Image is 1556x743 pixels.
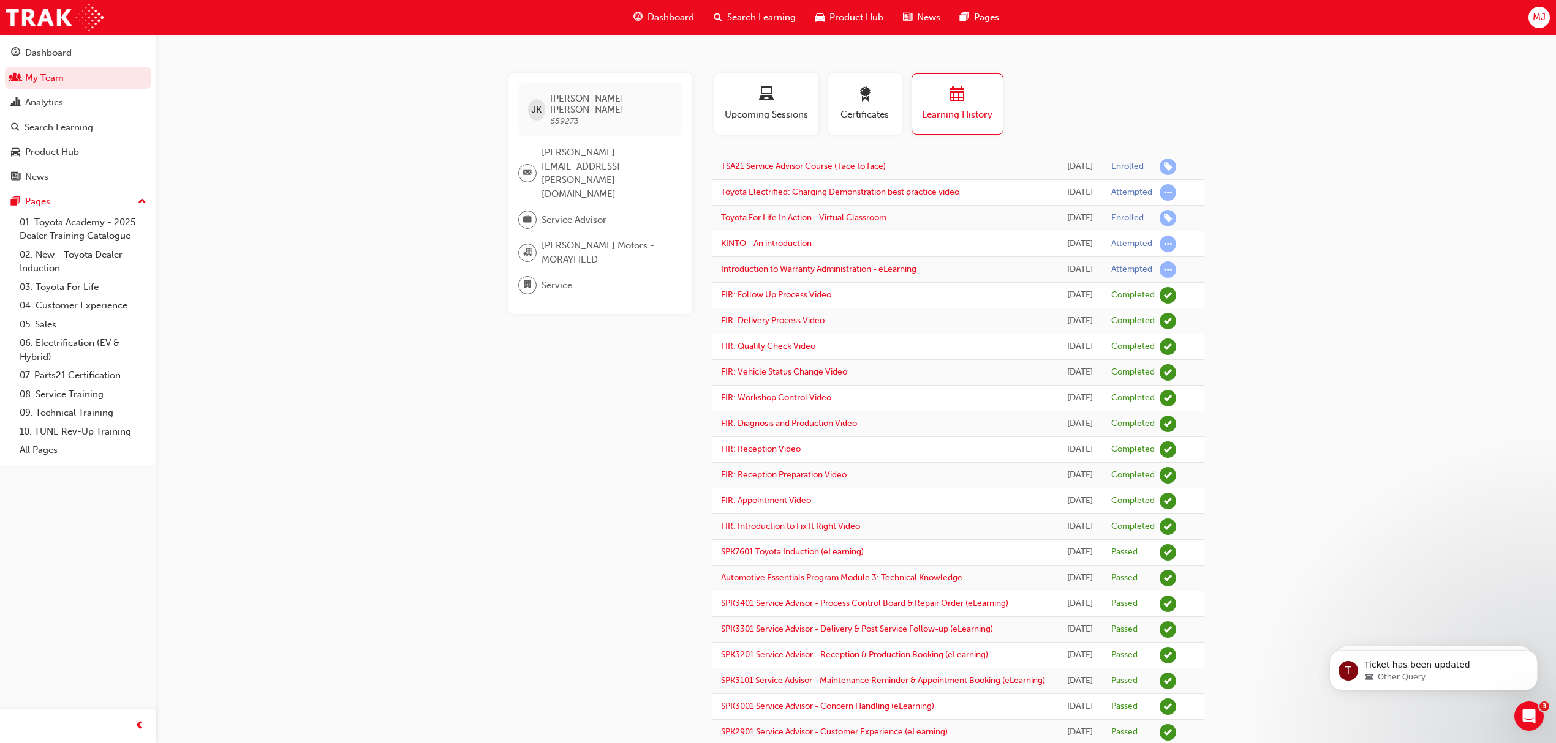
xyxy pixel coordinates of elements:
div: Tue Jul 08 2025 11:18:09 GMT+1000 (Australian Eastern Standard Time) [1067,391,1093,405]
div: Passed [1111,547,1138,558]
a: Search Learning [5,116,151,139]
span: learningRecordVerb_COMPLETE-icon [1160,416,1176,432]
div: Passed [1111,649,1138,661]
iframe: Intercom notifications message [1311,624,1556,710]
a: pages-iconPages [950,5,1009,30]
a: 09. Technical Training [15,403,151,422]
div: Sat Jul 05 2025 11:14:17 GMT+1000 (Australian Eastern Standard Time) [1067,520,1093,534]
span: [PERSON_NAME] Motors - MORAYFIELD [542,239,673,266]
div: Product Hub [25,145,79,159]
div: Tue Jul 08 2025 11:16:32 GMT+1000 (Australian Eastern Standard Time) [1067,417,1093,431]
div: Wed Jul 02 2025 15:24:38 GMT+1000 (Australian Eastern Standard Time) [1067,622,1093,637]
div: Completed [1111,392,1155,404]
a: SPK3301 Service Advisor - Delivery & Post Service Follow-up (eLearning) [721,624,993,634]
span: calendar-icon [950,87,965,103]
button: MJ [1528,7,1550,28]
span: chart-icon [11,97,20,108]
span: News [917,10,940,24]
a: FIR: Introduction to Fix It Right Video [721,521,860,531]
span: briefcase-icon [523,212,532,228]
div: Passed [1111,701,1138,712]
span: learningRecordVerb_PASS-icon [1160,596,1176,612]
span: learningRecordVerb_PASS-icon [1160,698,1176,715]
div: Mon Aug 25 2025 12:10:11 GMT+1000 (Australian Eastern Standard Time) [1067,211,1093,225]
a: KINTO - An introduction [721,238,812,248]
span: learningRecordVerb_COMPLETE-icon [1160,390,1176,406]
a: News [5,166,151,189]
span: 659273 [550,116,579,126]
a: SPK3201 Service Advisor - Reception & Production Booking (eLearning) [721,649,988,660]
div: Completed [1111,341,1155,353]
a: car-iconProduct Hub [806,5,893,30]
span: search-icon [11,122,20,133]
div: Completed [1111,469,1155,481]
a: Analytics [5,91,151,114]
a: FIR: Follow Up Process Video [721,289,831,300]
div: Tue Jul 08 2025 11:23:02 GMT+1000 (Australian Eastern Standard Time) [1067,288,1093,302]
span: guage-icon [633,10,643,25]
div: Passed [1111,598,1138,610]
a: 07. Parts21 Certification [15,366,151,385]
a: 01. Toyota Academy - 2025 Dealer Training Catalogue [15,213,151,245]
span: learningRecordVerb_PASS-icon [1160,570,1176,586]
span: learningRecordVerb_COMPLETE-icon [1160,493,1176,509]
span: department-icon [523,277,532,293]
span: pages-icon [11,196,20,207]
div: Wed Jul 02 2025 15:53:03 GMT+1000 (Australian Eastern Standard Time) [1067,571,1093,585]
div: Wed Jul 02 2025 15:32:34 GMT+1000 (Australian Eastern Standard Time) [1067,597,1093,611]
button: Upcoming Sessions [714,73,818,135]
span: Dashboard [648,10,694,24]
a: Automotive Essentials Program Module 3: Technical Knowledge [721,572,962,583]
span: learningRecordVerb_COMPLETE-icon [1160,313,1176,329]
a: news-iconNews [893,5,950,30]
div: Completed [1111,495,1155,507]
span: car-icon [11,147,20,158]
span: learningRecordVerb_COMPLETE-icon [1160,364,1176,381]
span: search-icon [714,10,722,25]
a: FIR: Reception Video [721,444,801,454]
button: Learning History [912,73,1003,135]
a: 05. Sales [15,315,151,334]
span: learningRecordVerb_PASS-icon [1160,647,1176,663]
span: learningRecordVerb_COMPLETE-icon [1160,467,1176,484]
div: Tue Jul 08 2025 11:19:36 GMT+1000 (Australian Eastern Standard Time) [1067,340,1093,354]
button: DashboardMy TeamAnalyticsSearch LearningProduct HubNews [5,39,151,190]
a: SPK2901 Service Advisor - Customer Experience (eLearning) [721,726,948,737]
div: Completed [1111,367,1155,378]
a: My Team [5,67,151,89]
img: Trak [6,4,104,31]
div: Passed [1111,624,1138,635]
span: car-icon [815,10,825,25]
span: learningRecordVerb_COMPLETE-icon [1160,518,1176,535]
div: Tue Jul 08 2025 11:20:40 GMT+1000 (Australian Eastern Standard Time) [1067,314,1093,328]
div: Sat Jul 05 2025 11:16:08 GMT+1000 (Australian Eastern Standard Time) [1067,494,1093,508]
span: [PERSON_NAME][EMAIL_ADDRESS][PERSON_NAME][DOMAIN_NAME] [542,146,673,201]
div: Wed Jul 02 2025 15:12:40 GMT+1000 (Australian Eastern Standard Time) [1067,648,1093,662]
div: Completed [1111,418,1155,430]
span: learningRecordVerb_PASS-icon [1160,621,1176,638]
div: Tue Jul 08 2025 11:18:56 GMT+1000 (Australian Eastern Standard Time) [1067,365,1093,379]
span: Certificates [837,108,893,122]
div: Analytics [25,95,63,110]
span: learningRecordVerb_ATTEMPT-icon [1160,261,1176,278]
span: learningRecordVerb_PASS-icon [1160,544,1176,561]
div: Enrolled [1111,161,1144,173]
span: prev-icon [135,719,144,734]
div: Search Learning [25,121,93,135]
div: Thu Jul 31 2025 10:25:59 GMT+1000 (Australian Eastern Standard Time) [1067,237,1093,251]
div: Tue Jul 08 2025 11:12:52 GMT+1000 (Australian Eastern Standard Time) [1067,468,1093,482]
span: Search Learning [727,10,796,24]
span: learningRecordVerb_ATTEMPT-icon [1160,184,1176,201]
span: learningRecordVerb_COMPLETE-icon [1160,338,1176,355]
div: Enrolled [1111,212,1144,224]
span: [PERSON_NAME] [PERSON_NAME] [550,93,672,115]
div: Completed [1111,521,1155,532]
a: Introduction to Warranty Administration - eLearning [721,264,916,274]
button: Pages [5,190,151,213]
a: Toyota For Life In Action - Virtual Classroom [721,212,886,223]
a: Dashboard [5,42,151,64]
a: FIR: Reception Preparation Video [721,469,847,480]
iframe: Intercom live chat [1514,701,1544,731]
span: Service Advisor [542,213,606,227]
